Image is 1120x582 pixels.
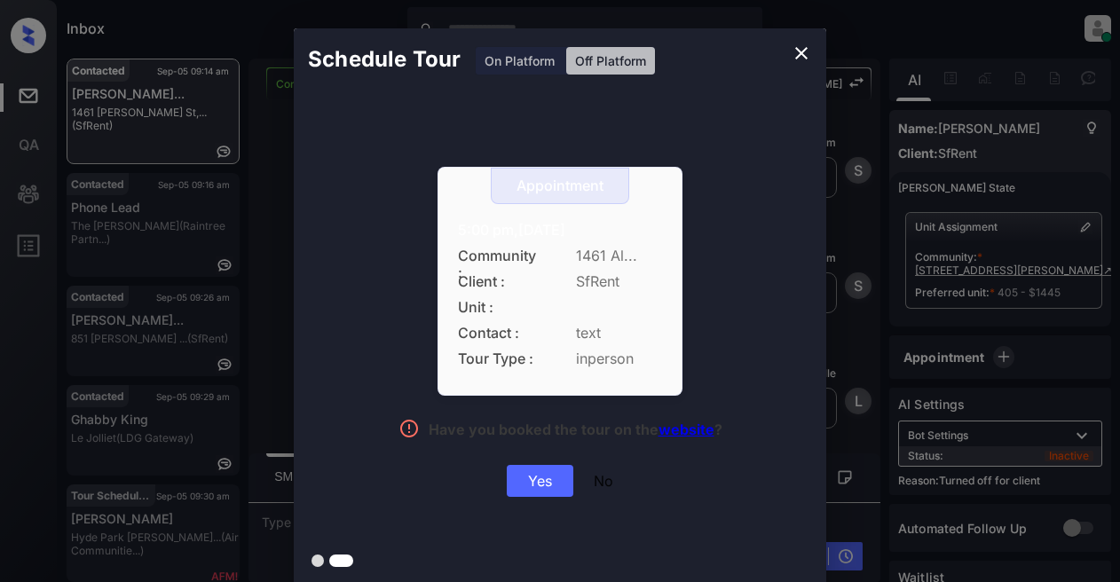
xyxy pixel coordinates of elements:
[507,465,573,497] div: Yes
[458,350,538,367] span: Tour Type :
[659,421,714,438] a: website
[576,273,662,290] span: SfRent
[594,472,613,490] div: No
[458,299,538,316] span: Unit :
[576,248,662,264] span: 1461 Al...
[576,350,662,367] span: inperson
[458,273,538,290] span: Client :
[458,222,662,239] div: 5:00 pm,[DATE]
[458,248,538,264] span: Community :
[429,421,722,443] div: Have you booked the tour on the ?
[576,325,662,342] span: text
[492,177,628,194] div: Appointment
[784,35,819,71] button: close
[294,28,475,90] h2: Schedule Tour
[458,325,538,342] span: Contact :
